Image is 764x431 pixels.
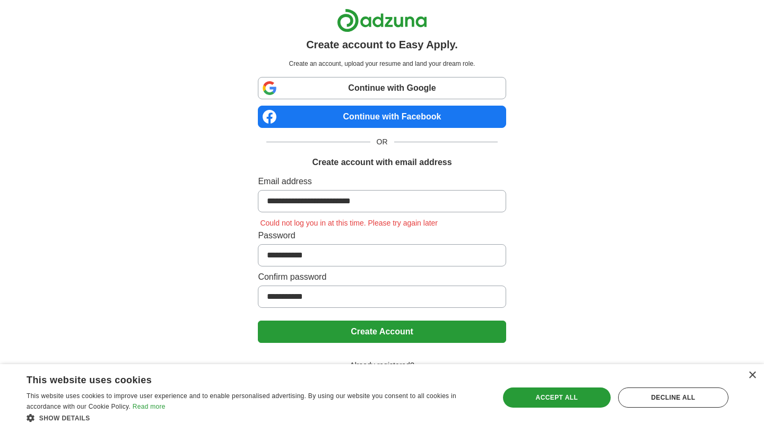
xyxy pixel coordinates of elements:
div: Show details [27,412,485,423]
a: Continue with Facebook [258,106,506,128]
button: Create Account [258,321,506,343]
a: Read more, opens a new window [133,403,166,410]
span: Show details [39,415,90,422]
p: Create an account, upload your resume and land your dream role. [260,59,503,68]
span: Already registered? [343,360,420,371]
a: Continue with Google [258,77,506,99]
span: This website uses cookies to improve user experience and to enable personalised advertising. By u... [27,392,456,410]
label: Confirm password [258,271,506,283]
span: Could not log you in at this time. Please try again later [258,219,440,227]
h1: Create account with email address [312,156,452,169]
div: Accept all [503,387,611,408]
div: This website uses cookies [27,370,459,386]
label: Password [258,229,506,242]
img: Adzuna logo [337,8,427,32]
span: OR [370,136,394,148]
label: Email address [258,175,506,188]
div: Close [748,372,756,380]
h1: Create account to Easy Apply. [306,37,458,53]
div: Decline all [618,387,728,408]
